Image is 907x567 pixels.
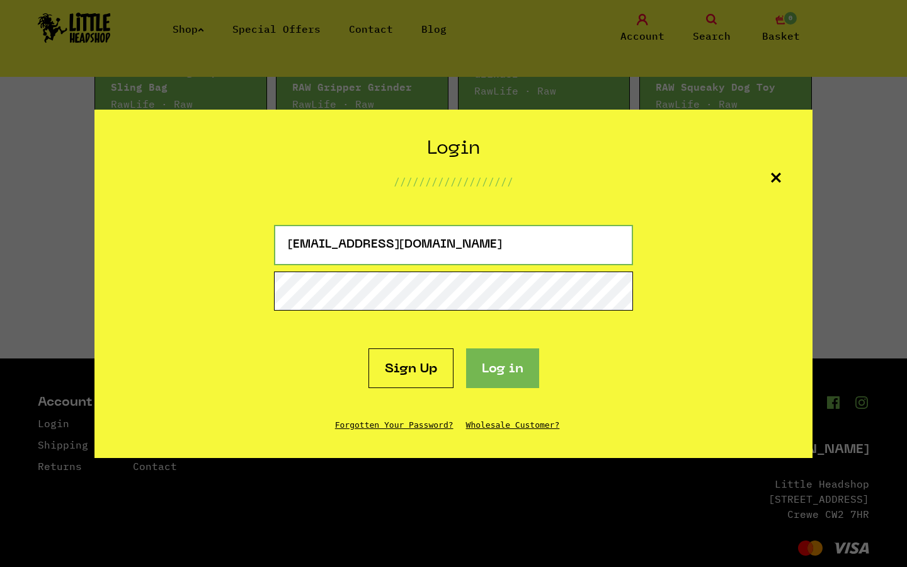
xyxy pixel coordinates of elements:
[394,174,513,189] p: ///////////////////
[274,225,633,265] input: Email Address
[394,137,513,161] h2: Login
[368,348,453,388] a: Sign Up
[466,420,560,430] a: Wholesale Customer?
[466,348,539,388] button: Log in
[335,420,453,430] a: Forgotten Your Password?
